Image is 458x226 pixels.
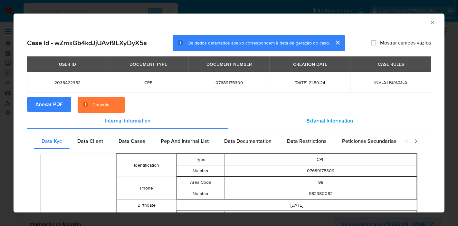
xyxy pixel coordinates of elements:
span: CPF [116,80,181,85]
span: [DATE] 21:50:24 [277,80,343,85]
td: Number [177,165,225,177]
span: Os dados detalhados abaixo correspondem à data de geração do caso. [187,40,330,46]
td: Area Code [177,177,225,188]
td: Type [177,154,225,165]
div: CASE RULES [374,59,408,70]
div: closure-recommendation-modal [14,14,444,212]
td: 07689175309 [225,165,417,177]
span: Mostrar campos vazios [380,40,431,46]
td: Birthdate [116,200,177,211]
span: Data Documentation [224,137,272,145]
div: CREATION DATE [289,59,331,70]
td: 982980082 [225,188,417,200]
td: CPF [225,154,417,165]
span: External information [306,117,353,124]
span: Anexar PDF [35,97,63,112]
td: Number [177,188,225,200]
span: Peticiones Secundarias [342,137,396,145]
td: [STREET_ADDRESS] 65390-000 [225,211,417,222]
span: Data Restrictions [287,137,327,145]
td: Phone [116,177,177,200]
span: INVESTIGACOES [374,79,407,85]
input: Mostrar campos vazios [371,40,376,45]
div: DOCUMENT NUMBER [203,59,256,70]
div: Creando [92,102,110,108]
span: Data Kyc [42,137,62,145]
span: Data Cases [119,137,145,145]
span: Data Client [77,137,103,145]
div: DOCUMENT TYPE [126,59,171,70]
div: USER ID [55,59,80,70]
button: Anexar PDF [27,97,71,112]
span: Pep And Internal List [161,137,209,145]
button: Fechar a janela [429,19,435,25]
td: Identification [116,154,177,177]
div: Detailed info [27,113,431,129]
h2: Case Id - wZmxGb4kdJjUAvf9LXyDyX5s [27,39,147,47]
td: [DATE] [177,200,417,211]
span: 2038422352 [35,80,100,85]
td: 98 [225,177,417,188]
div: Detailed internal info [34,133,398,149]
button: cerrar [330,35,345,50]
td: Full Address [177,211,225,222]
span: 07689175309 [196,80,262,85]
span: Internal information [105,117,150,124]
